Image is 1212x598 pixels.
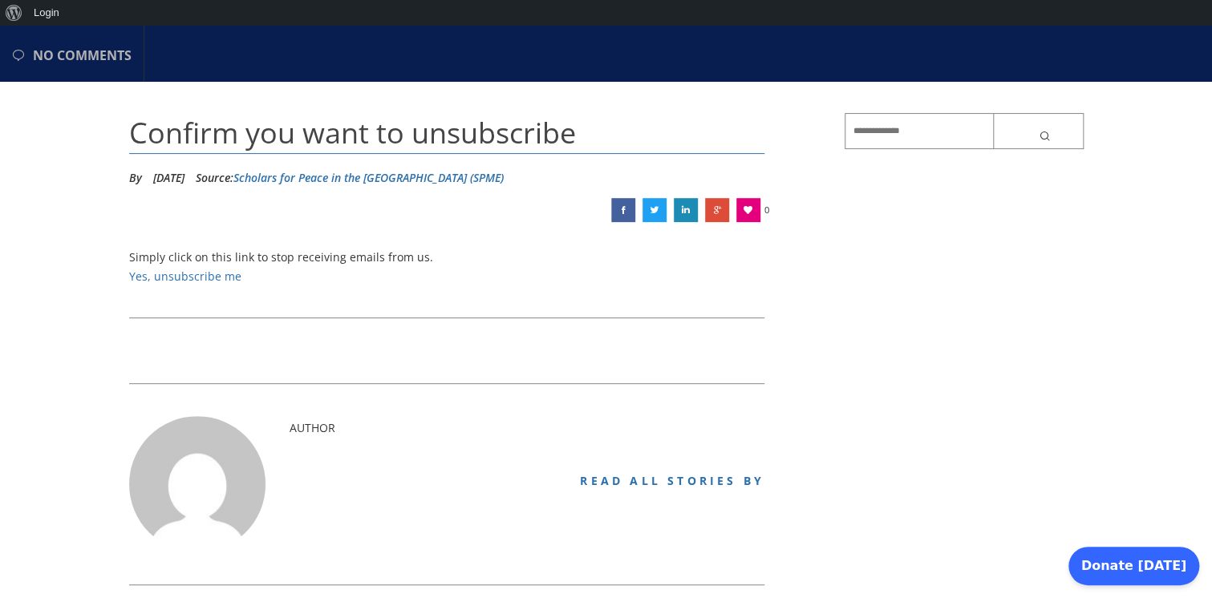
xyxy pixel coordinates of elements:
[129,269,241,284] a: Yes, unsubscribe me
[129,113,576,152] span: Confirm you want to unsubscribe
[33,27,132,83] span: no comments
[580,473,764,488] a: Read all stories by
[196,166,504,190] div: Source:
[705,198,729,222] a: Confirm you want to unsubscribe
[642,198,667,222] a: Confirm you want to unsubscribe
[674,198,698,222] a: Confirm you want to unsubscribe
[233,170,504,185] a: Scholars for Peace in the [GEOGRAPHIC_DATA] (SPME)
[153,166,184,190] li: [DATE]
[611,198,635,222] a: Confirm you want to unsubscribe
[129,166,142,190] li: By
[764,198,769,222] span: 0
[290,420,335,435] span: AUTHOR
[129,248,765,286] p: Simply click on this link to stop receiving emails from us.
